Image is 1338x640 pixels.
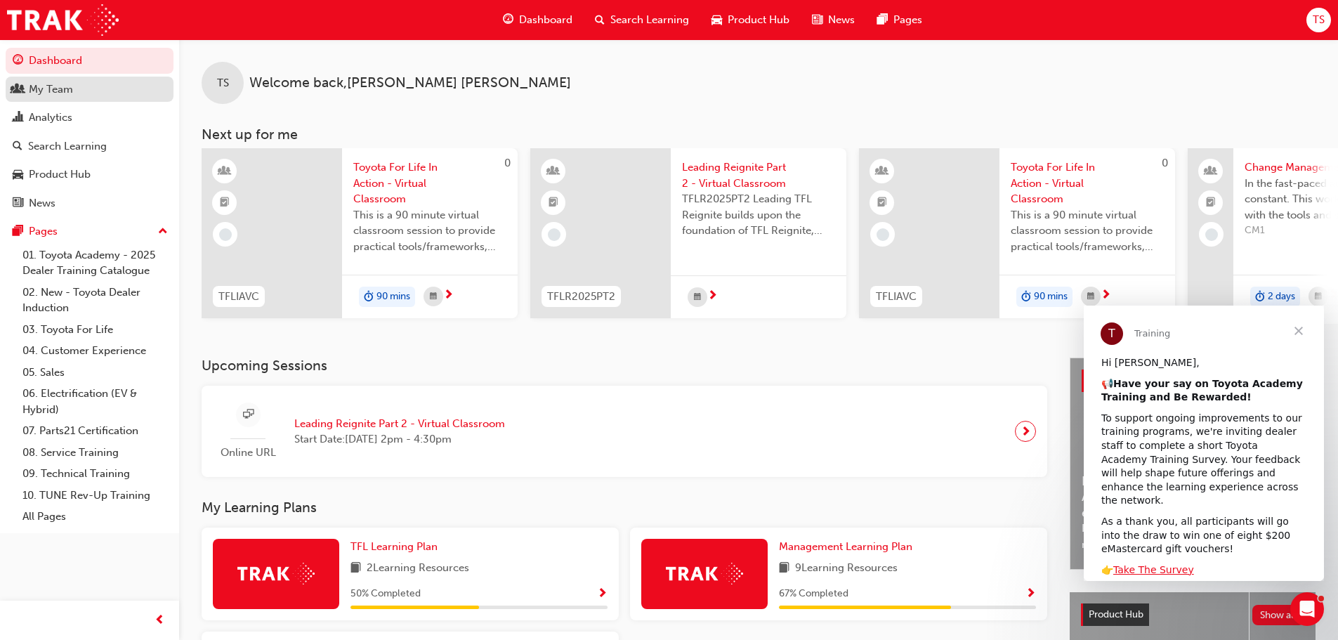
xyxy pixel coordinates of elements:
[877,228,889,241] span: learningRecordVerb_NONE-icon
[700,6,801,34] a: car-iconProduct Hub
[801,6,866,34] a: news-iconNews
[666,563,743,585] img: Trak
[29,110,72,126] div: Analytics
[1034,289,1068,305] span: 90 mins
[530,148,846,318] a: TFLR2025PT2Leading Reignite Part 2 - Virtual ClassroomTFLR2025PT2 Leading TFL Reignite builds upo...
[503,11,513,29] span: guage-icon
[795,560,898,577] span: 9 Learning Resources
[17,442,173,464] a: 08. Service Training
[597,588,608,601] span: Show Progress
[1011,207,1164,255] span: This is a 90 minute virtual classroom session to provide practical tools/frameworks, behaviours a...
[597,585,608,603] button: Show Progress
[779,586,848,602] span: 67 % Completed
[779,560,789,577] span: book-icon
[694,289,701,306] span: calendar-icon
[353,159,506,207] span: Toyota For Life In Action - Virtual Classroom
[220,194,230,212] span: booktick-icon
[17,282,173,319] a: 02. New - Toyota Dealer Induction
[492,6,584,34] a: guage-iconDashboard
[6,218,173,244] button: Pages
[430,288,437,306] span: calendar-icon
[6,48,173,74] a: Dashboard
[1081,603,1304,626] a: Product HubShow all
[17,362,173,384] a: 05. Sales
[877,194,887,212] span: booktick-icon
[1101,289,1111,302] span: next-icon
[779,540,912,553] span: Management Learning Plan
[7,4,119,36] a: Trak
[1313,12,1325,28] span: TS
[1025,588,1036,601] span: Show Progress
[219,228,232,241] span: learningRecordVerb_NONE-icon
[17,383,173,420] a: 06. Electrification (EV & Hybrid)
[711,11,722,29] span: car-icon
[876,289,917,305] span: TFLIAVC
[707,290,718,303] span: next-icon
[350,540,438,553] span: TFL Learning Plan
[1025,585,1036,603] button: Show Progress
[1268,289,1295,305] span: 2 days
[1306,8,1331,32] button: TS
[294,416,505,432] span: Leading Reignite Part 2 - Virtual Classroom
[828,12,855,28] span: News
[376,289,410,305] span: 90 mins
[812,11,822,29] span: news-icon
[549,194,558,212] span: booktick-icon
[1021,422,1031,441] span: next-icon
[779,539,918,555] a: Management Learning Plan
[877,162,887,181] span: learningResourceType_INSTRUCTOR_LED-icon
[179,126,1338,143] h3: Next up for me
[17,340,173,362] a: 04. Customer Experience
[13,141,22,153] span: search-icon
[548,228,560,241] span: learningRecordVerb_NONE-icon
[6,45,173,218] button: DashboardMy TeamAnalyticsSearch LearningProduct HubNews
[6,133,173,159] a: Search Learning
[1082,370,1304,392] a: Latest NewsShow all
[13,226,23,238] span: pages-icon
[220,162,230,181] span: learningResourceType_INSTRUCTOR_LED-icon
[213,397,1036,466] a: Online URLLeading Reignite Part 2 - Virtual ClassroomStart Date:[DATE] 2pm - 4:30pm
[17,485,173,507] a: 10. TUNE Rev-Up Training
[350,539,443,555] a: TFL Learning Plan
[155,612,165,629] span: prev-icon
[17,420,173,442] a: 07. Parts21 Certification
[202,358,1047,374] h3: Upcoming Sessions
[249,75,571,91] span: Welcome back , [PERSON_NAME] [PERSON_NAME]
[202,499,1047,516] h3: My Learning Plans
[584,6,700,34] a: search-iconSearch Learning
[443,289,454,302] span: next-icon
[1290,592,1324,626] iframe: Intercom live chat
[350,560,361,577] span: book-icon
[237,563,315,585] img: Trak
[610,12,689,28] span: Search Learning
[1315,288,1322,306] span: calendar-icon
[29,223,58,240] div: Pages
[17,244,173,282] a: 01. Toyota Academy - 2025 Dealer Training Catalogue
[6,105,173,131] a: Analytics
[1087,288,1094,306] span: calendar-icon
[29,166,91,183] div: Product Hub
[866,6,933,34] a: pages-iconPages
[1084,306,1324,581] iframe: Intercom live chat message
[6,162,173,188] a: Product Hub
[1252,605,1305,625] button: Show all
[350,586,421,602] span: 50 % Completed
[1206,162,1216,181] span: people-icon
[202,148,518,318] a: 0TFLIAVCToyota For Life In Action - Virtual ClassroomThis is a 90 minute virtual classroom sessio...
[504,157,511,169] span: 0
[519,12,572,28] span: Dashboard
[17,463,173,485] a: 09. Technical Training
[549,162,558,181] span: learningResourceType_INSTRUCTOR_LED-icon
[893,12,922,28] span: Pages
[682,191,835,239] span: TFLR2025PT2 Leading TFL Reignite builds upon the foundation of TFL Reignite, reaffirming our comm...
[6,77,173,103] a: My Team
